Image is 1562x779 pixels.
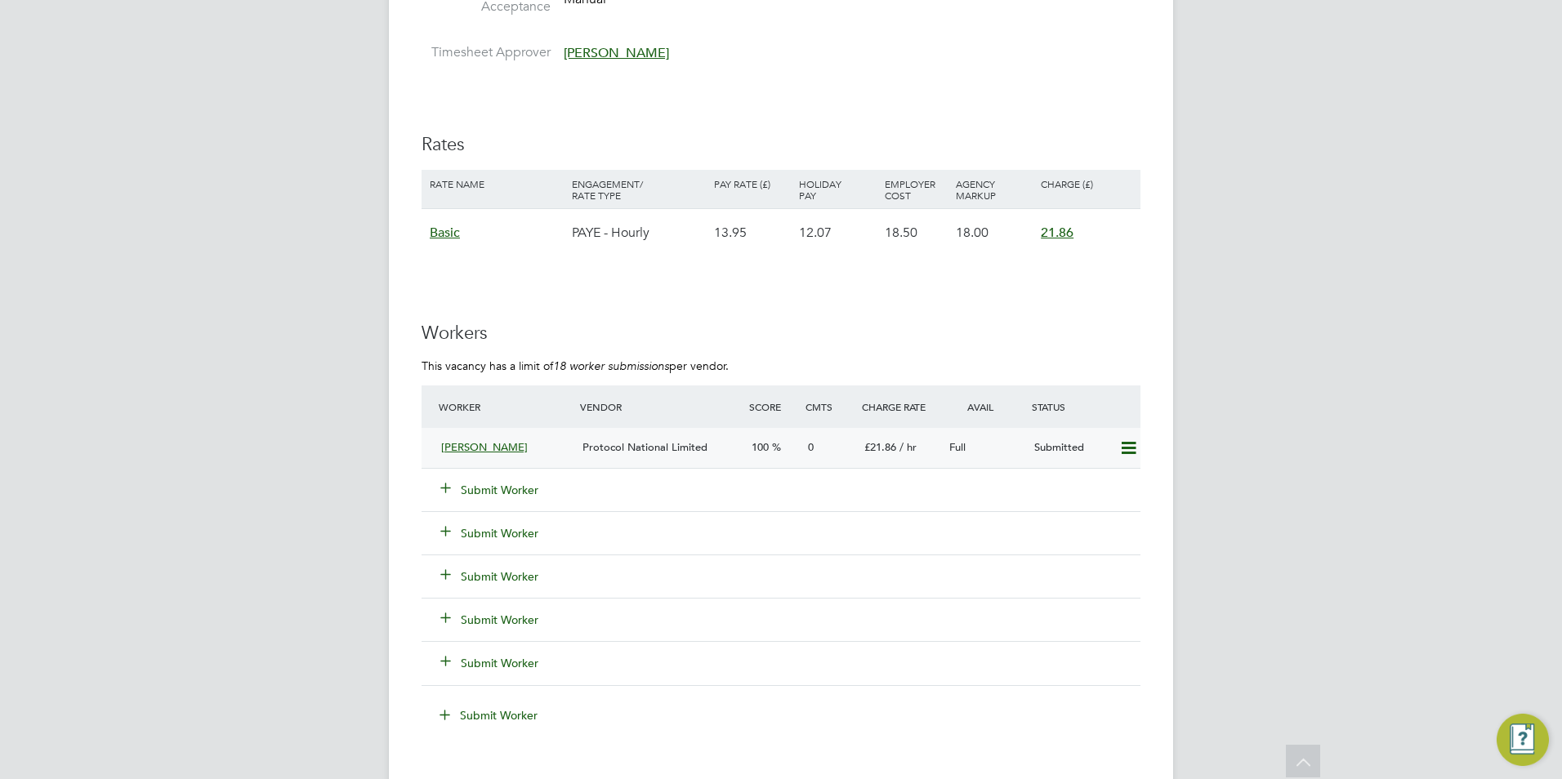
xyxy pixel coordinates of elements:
[441,440,528,454] span: [PERSON_NAME]
[710,209,795,256] div: 13.95
[752,440,769,454] span: 100
[422,358,1140,373] p: This vacancy has a limit of per vendor.
[858,392,943,421] div: Charge Rate
[1041,225,1073,241] span: 21.86
[428,702,551,728] button: Submit Worker
[899,440,917,454] span: / hr
[949,440,966,454] span: Full
[422,44,551,61] label: Timesheet Approver
[808,440,814,454] span: 0
[881,170,952,209] div: Employer Cost
[576,392,745,421] div: Vendor
[435,392,576,421] div: Worker
[1037,170,1136,198] div: Charge (£)
[956,225,989,241] span: 18.00
[422,133,1140,157] h3: Rates
[441,612,539,628] button: Submit Worker
[1028,392,1140,421] div: Status
[799,225,832,241] span: 12.07
[441,525,539,541] button: Submit Worker
[1497,714,1549,766] button: Engage Resource Center
[943,392,1028,421] div: Avail
[568,170,710,209] div: Engagement/ Rate Type
[553,358,669,373] em: 18 worker submissions
[885,225,917,241] span: 18.50
[1028,434,1113,461] div: Submitted
[441,482,539,498] button: Submit Worker
[422,322,1140,345] h3: Workers
[710,170,795,198] div: Pay Rate (£)
[952,170,1037,209] div: Agency Markup
[441,655,539,671] button: Submit Worker
[864,440,896,454] span: £21.86
[430,225,460,241] span: Basic
[801,392,858,421] div: Cmts
[564,45,669,61] span: [PERSON_NAME]
[441,568,539,585] button: Submit Worker
[426,170,568,198] div: Rate Name
[795,170,880,209] div: Holiday Pay
[745,392,801,421] div: Score
[568,209,710,256] div: PAYE - Hourly
[582,440,707,454] span: Protocol National Limited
